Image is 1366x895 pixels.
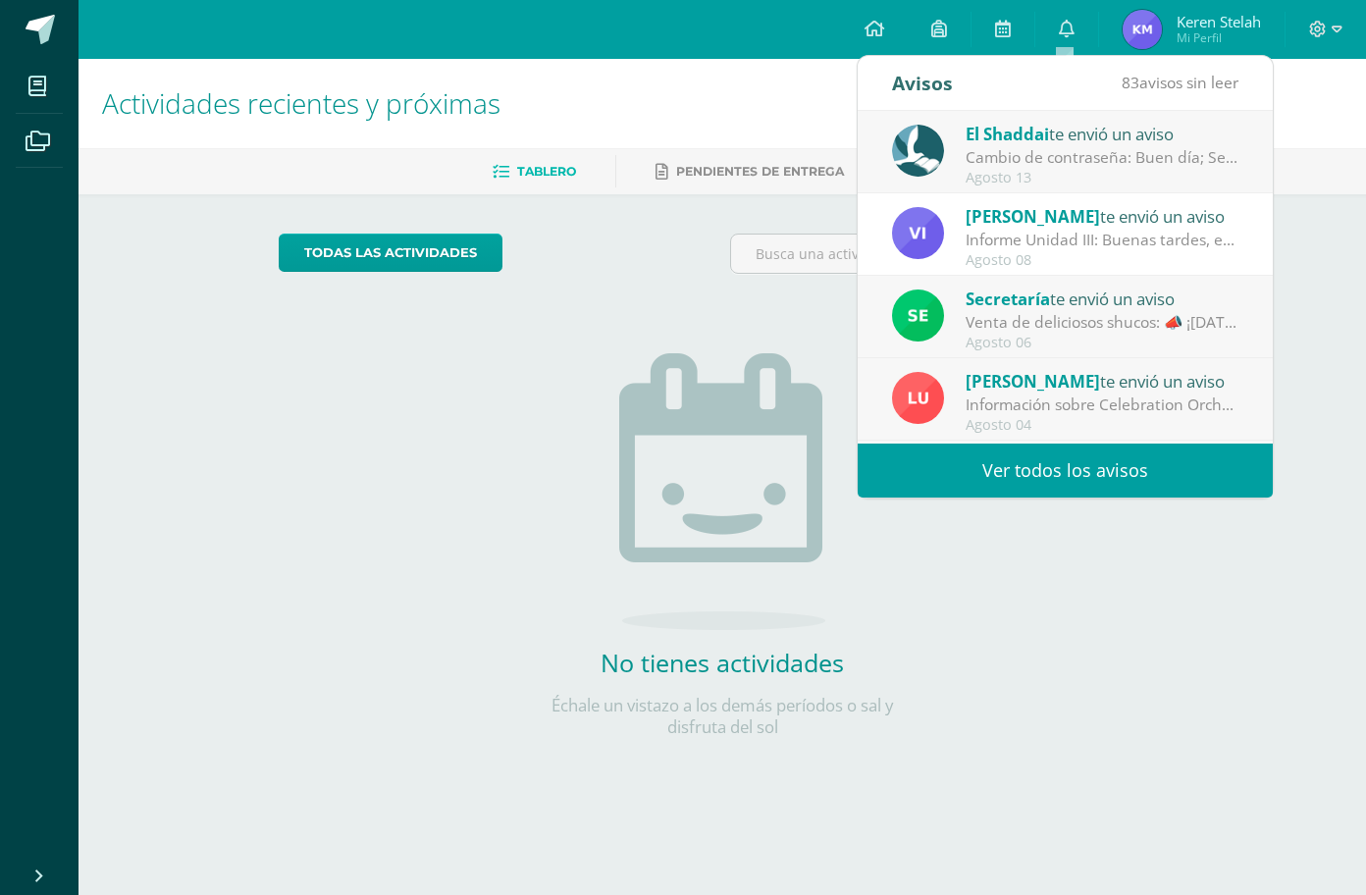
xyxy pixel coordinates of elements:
div: te envió un aviso [966,368,1238,394]
div: Información sobre Celebration Orchestra: Buen día estimada comunidad educativa Esperamos que se e... [966,394,1238,416]
img: ebe8c08189f06f62ed509c8d8c007501.png [1123,10,1162,49]
img: 0214cd8b8679da0f256ec9c9e7ffe613.png [892,125,944,177]
img: 337e5e6ee19eabf636cb1603ba37abe5.png [892,207,944,259]
div: Cambio de contraseña: Buen día; Se ha cambiado la contraseña de su acceso a Edoo. La nueva contra... [966,146,1238,169]
span: Secretaría [966,288,1050,310]
a: Tablero [493,156,576,187]
img: 5e9a15aa805efbf1b7537bc14e88b61e.png [892,372,944,424]
div: Agosto 08 [966,252,1238,269]
h2: No tienes actividades [526,646,919,679]
div: Agosto 13 [966,170,1238,186]
span: Actividades recientes y próximas [102,84,500,122]
a: Ver todos los avisos [858,444,1273,498]
p: Échale un vistazo a los demás períodos o sal y disfruta del sol [526,695,919,738]
span: Tablero [517,164,576,179]
div: te envió un aviso [966,203,1238,229]
div: te envió un aviso [966,121,1238,146]
a: todas las Actividades [279,234,502,272]
span: Mi Perfil [1177,29,1261,46]
span: El Shaddai [966,123,1049,145]
input: Busca una actividad próxima aquí... [731,235,1166,273]
img: no_activities.png [619,353,825,630]
div: Agosto 04 [966,417,1238,434]
span: Pendientes de entrega [676,164,844,179]
span: [PERSON_NAME] [966,370,1100,393]
span: Keren Stelah [1177,12,1261,31]
div: te envió un aviso [966,286,1238,311]
div: Informe Unidad III: Buenas tardes, es un gusto poder compartir información importante sobre la en... [966,229,1238,251]
a: Pendientes de entrega [656,156,844,187]
span: 83 [1122,72,1139,93]
div: Venta de deliciosos shucos: 📣 ¡Este lunes 11 de agosto tendremos a la venta los deliciosos shucos... [966,311,1238,334]
span: avisos sin leer [1122,72,1238,93]
div: Agosto 06 [966,335,1238,351]
span: [PERSON_NAME] [966,205,1100,228]
div: Avisos [892,56,953,110]
img: 458d5f1a9dcc7b61d11f682b7cb5dbf4.png [892,290,944,342]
